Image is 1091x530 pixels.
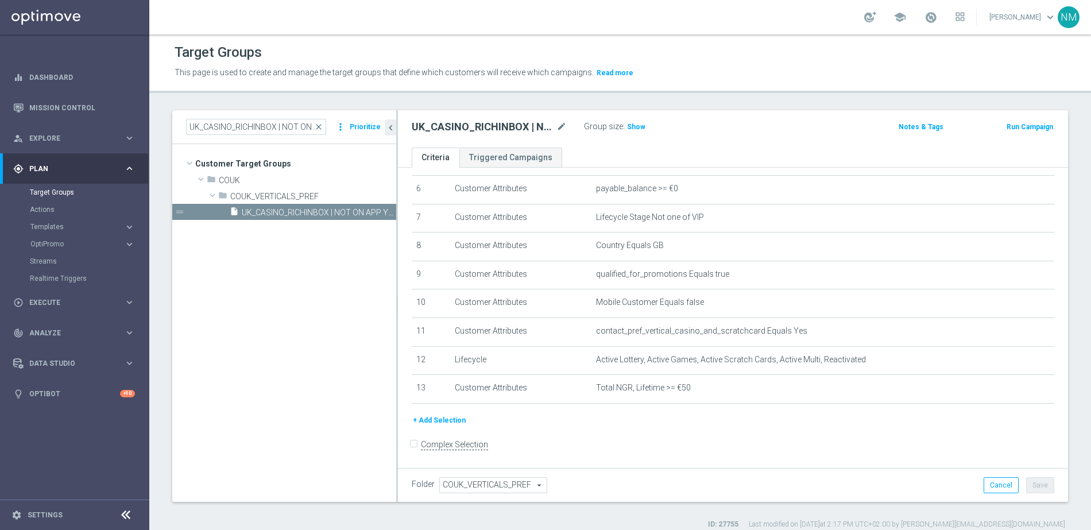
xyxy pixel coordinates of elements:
button: Cancel [984,477,1019,493]
button: OptiPromo keyboard_arrow_right [30,239,136,249]
button: person_search Explore keyboard_arrow_right [13,134,136,143]
td: Customer Attributes [450,318,591,346]
td: 10 [412,289,450,318]
div: Data Studio [13,358,124,369]
span: Active Lottery, Active Games, Active Scratch Cards, Active Multi, Reactivated [596,355,866,365]
td: 6 [412,175,450,204]
a: Target Groups [30,188,119,197]
span: UK_CASINO_RICHINBOX | NOT ON APP YET [242,208,396,218]
span: Plan [29,165,124,172]
div: Explore [13,133,124,144]
h1: Target Groups [175,44,262,61]
div: +10 [120,390,135,397]
span: contact_pref_vertical_casino_and_scratchcard Equals Yes [596,326,807,336]
h2: UK_CASINO_RICHINBOX | NOT ON APP YET [412,120,554,134]
i: keyboard_arrow_right [124,133,135,144]
button: Notes & Tags [897,121,945,133]
i: person_search [13,133,24,144]
a: Dashboard [29,62,135,92]
button: Templates keyboard_arrow_right [30,222,136,231]
button: equalizer Dashboard [13,73,136,82]
div: Templates [30,223,124,230]
button: play_circle_outline Execute keyboard_arrow_right [13,298,136,307]
span: payable_balance >= €0 [596,184,678,194]
button: Read more [595,67,635,79]
td: 13 [412,375,450,404]
i: play_circle_outline [13,297,24,308]
button: gps_fixed Plan keyboard_arrow_right [13,164,136,173]
button: + Add Selection [412,414,467,427]
span: Data Studio [29,360,124,367]
span: Customer Target Groups [195,156,396,172]
i: keyboard_arrow_right [124,163,135,174]
td: 9 [412,261,450,289]
a: Mission Control [29,92,135,123]
span: Mobile Customer Equals false [596,297,704,307]
a: Triggered Campaigns [459,148,562,168]
label: Group size [584,122,623,131]
button: chevron_left [385,119,396,136]
i: keyboard_arrow_right [124,297,135,308]
div: Streams [30,253,148,270]
span: Lifecycle Stage Not one of VIP [596,212,704,222]
a: Optibot [29,378,120,409]
button: Run Campaign [1005,121,1054,133]
i: chevron_left [385,122,396,133]
td: Customer Attributes [450,261,591,289]
i: equalizer [13,72,24,83]
div: Actions [30,201,148,218]
div: OptiPromo [30,235,148,253]
span: This page is used to create and manage the target groups that define which customers will receive... [175,68,594,77]
span: Execute [29,299,124,306]
td: 8 [412,233,450,261]
i: keyboard_arrow_right [124,239,135,250]
div: Target Groups [30,184,148,201]
td: Customer Attributes [450,175,591,204]
i: settings [11,510,22,520]
i: keyboard_arrow_right [124,358,135,369]
label: Folder [412,479,435,489]
a: Settings [28,512,63,519]
div: Realtime Triggers [30,270,148,287]
td: Lifecycle [450,346,591,375]
label: : [623,122,625,131]
span: keyboard_arrow_down [1044,11,1057,24]
div: Templates [30,218,148,235]
div: Analyze [13,328,124,338]
label: ID: 27755 [708,520,738,529]
button: Data Studio keyboard_arrow_right [13,359,136,368]
div: Plan [13,164,124,174]
div: Dashboard [13,62,135,92]
td: Customer Attributes [450,375,591,404]
button: Mission Control [13,103,136,113]
td: 12 [412,346,450,375]
div: NM [1058,6,1080,28]
td: Customer Attributes [450,233,591,261]
span: COUK_VERTICALS_PREF [230,192,396,202]
i: track_changes [13,328,24,338]
td: 11 [412,318,450,346]
td: Customer Attributes [450,204,591,233]
a: [PERSON_NAME]keyboard_arrow_down [988,9,1058,26]
span: Country Equals GB [596,241,664,250]
button: Prioritize [348,119,382,135]
input: Quick find group or folder [186,119,326,135]
div: Mission Control [13,92,135,123]
span: Explore [29,135,124,142]
div: Optibot [13,378,135,409]
button: lightbulb Optibot +10 [13,389,136,399]
div: track_changes Analyze keyboard_arrow_right [13,328,136,338]
i: gps_fixed [13,164,24,174]
a: Criteria [412,148,459,168]
span: Analyze [29,330,124,336]
span: Show [627,123,645,131]
span: COUK [219,176,396,185]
